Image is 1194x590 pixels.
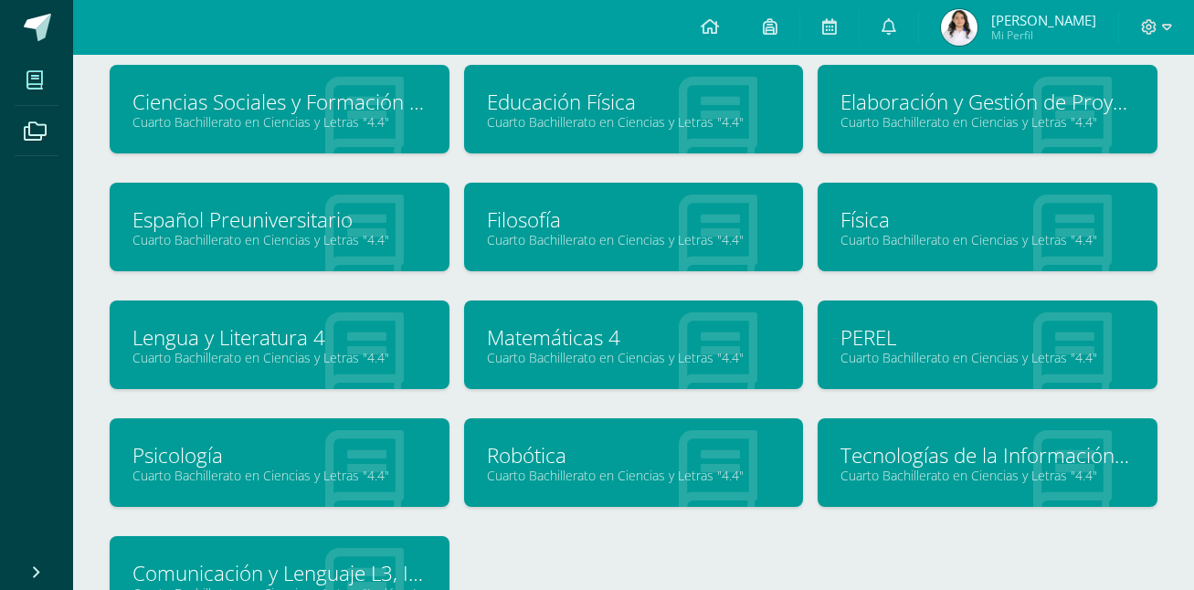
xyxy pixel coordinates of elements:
a: Física [840,205,1135,234]
a: Cuarto Bachillerato en Ciencias y Letras "4.4" [132,113,427,131]
a: Cuarto Bachillerato en Ciencias y Letras "4.4" [840,467,1135,484]
a: Cuarto Bachillerato en Ciencias y Letras "4.4" [840,113,1135,131]
a: Cuarto Bachillerato en Ciencias y Letras "4.4" [840,231,1135,248]
a: Cuarto Bachillerato en Ciencias y Letras "4.4" [840,349,1135,366]
a: Cuarto Bachillerato en Ciencias y Letras "4.4" [132,231,427,248]
a: Cuarto Bachillerato en Ciencias y Letras "4.4" [487,231,781,248]
img: 880b4201712fa7bf5d8f9bd787ddf7ba.png [941,9,977,46]
a: Cuarto Bachillerato en Ciencias y Letras "4.4" [132,349,427,366]
a: Filosofía [487,205,781,234]
a: Lengua y Literatura 4 [132,323,427,352]
a: Ciencias Sociales y Formación Ciudadana 4 [132,88,427,116]
a: Matemáticas 4 [487,323,781,352]
a: Cuarto Bachillerato en Ciencias y Letras "4.4" [487,349,781,366]
a: Español Preuniversitario [132,205,427,234]
span: [PERSON_NAME] [991,11,1096,29]
a: Cuarto Bachillerato en Ciencias y Letras "4.4" [132,467,427,484]
a: Comunicación y Lenguaje L3, Inglés 4 [132,559,427,587]
a: Cuarto Bachillerato en Ciencias y Letras "4.4" [487,467,781,484]
a: Educación Física [487,88,781,116]
a: PEREL [840,323,1135,352]
a: Psicología [132,441,427,469]
span: Mi Perfil [991,27,1096,43]
a: Cuarto Bachillerato en Ciencias y Letras "4.4" [487,113,781,131]
a: Robótica [487,441,781,469]
a: Elaboración y Gestión de Proyectos [840,88,1135,116]
a: Tecnologías de la Información y Comunicación 4 [840,441,1135,469]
